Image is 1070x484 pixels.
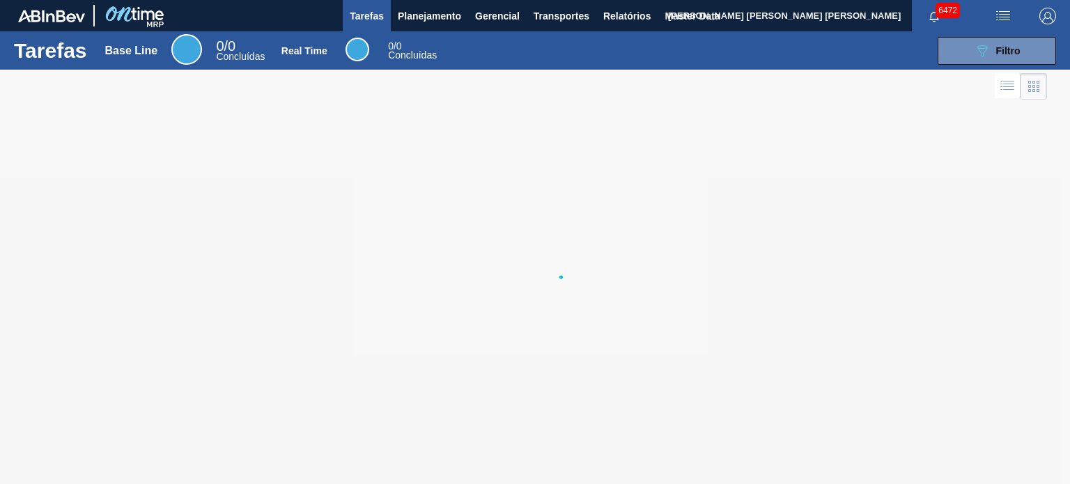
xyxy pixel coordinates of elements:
[388,49,437,61] span: Concluídas
[216,38,224,54] span: 0
[281,45,327,56] div: Real Time
[346,38,369,61] div: Real Time
[216,40,265,61] div: Base Line
[216,38,235,54] span: / 0
[350,8,384,24] span: Tarefas
[995,8,1011,24] img: userActions
[665,8,720,24] span: Master Data
[534,8,589,24] span: Transportes
[105,45,158,57] div: Base Line
[216,51,265,62] span: Concluídas
[171,34,202,65] div: Base Line
[603,8,651,24] span: Relatórios
[18,10,85,22] img: TNhmsLtSVTkK8tSr43FrP2fwEKptu5GPRR3wAAAABJRU5ErkJggg==
[475,8,520,24] span: Gerencial
[388,40,394,52] span: 0
[398,8,461,24] span: Planejamento
[996,45,1021,56] span: Filtro
[388,40,401,52] span: / 0
[388,42,437,60] div: Real Time
[912,6,956,26] button: Notificações
[1039,8,1056,24] img: Logout
[936,3,960,18] span: 6472
[938,37,1056,65] button: Filtro
[14,42,87,58] h1: Tarefas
